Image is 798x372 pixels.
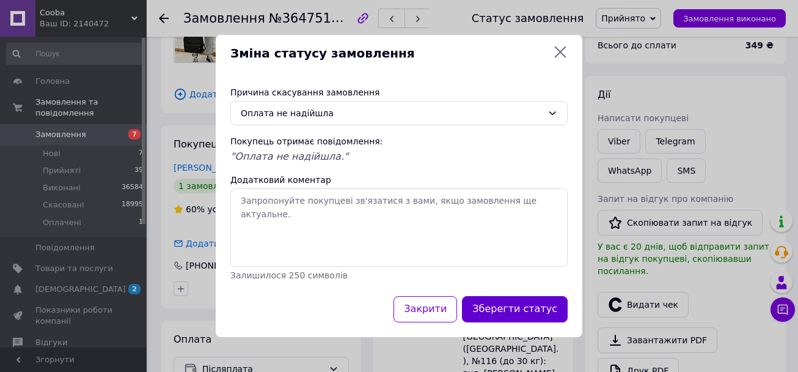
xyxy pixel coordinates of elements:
button: Закрити [394,296,457,322]
div: Покупець отримає повідомлення: [230,135,568,147]
span: Залишилося 250 символів [230,270,348,280]
label: Додатковий коментар [230,175,331,185]
div: Причина скасування замовлення [230,86,568,99]
span: "Оплата не надійшла." [230,151,348,162]
span: Зміна статусу замовлення [230,45,548,62]
div: Оплата не надійшла [241,106,543,120]
button: Зберегти статус [462,296,568,322]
